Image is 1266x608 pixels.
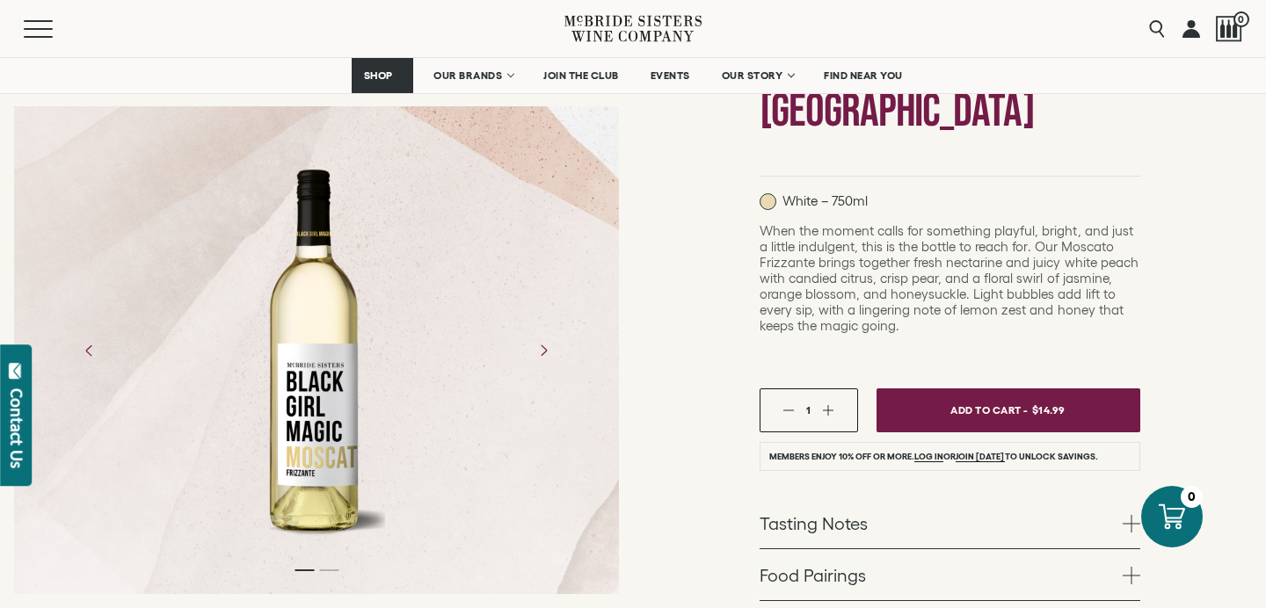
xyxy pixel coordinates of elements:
button: Mobile Menu Trigger [24,20,87,38]
span: JOIN THE CLUB [543,69,619,82]
a: SHOP [352,58,413,93]
a: OUR STORY [710,58,804,93]
a: OUR BRANDS [422,58,523,93]
span: EVENTS [651,69,690,82]
li: Page dot 2 [319,569,338,571]
a: JOIN THE CLUB [532,58,630,93]
span: 1 [806,404,811,416]
span: SHOP [363,69,393,82]
a: Log in [914,452,943,462]
button: Add To Cart - $14.99 [877,388,1140,432]
button: Previous [67,328,113,373]
div: 0 [1181,486,1203,508]
p: White – 750ml [760,193,868,210]
button: Next [520,328,566,373]
span: OUR BRANDS [433,69,502,82]
div: Contact Us [8,388,25,468]
a: Food Pairings [760,549,1140,600]
a: FIND NEAR YOU [812,58,914,93]
span: When the moment calls for something playful, bright, and just a little indulgent, this is the bot... [760,223,1139,333]
li: Members enjoy 10% off or more. or to unlock savings. [760,442,1140,471]
span: 0 [1233,11,1249,27]
span: Add To Cart - [950,397,1028,423]
a: join [DATE] [956,452,1004,462]
span: FIND NEAR YOU [824,69,903,82]
span: OUR STORY [722,69,783,82]
a: Tasting Notes [760,497,1140,548]
a: EVENTS [639,58,702,93]
li: Page dot 1 [295,569,314,571]
span: $14.99 [1032,397,1066,423]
